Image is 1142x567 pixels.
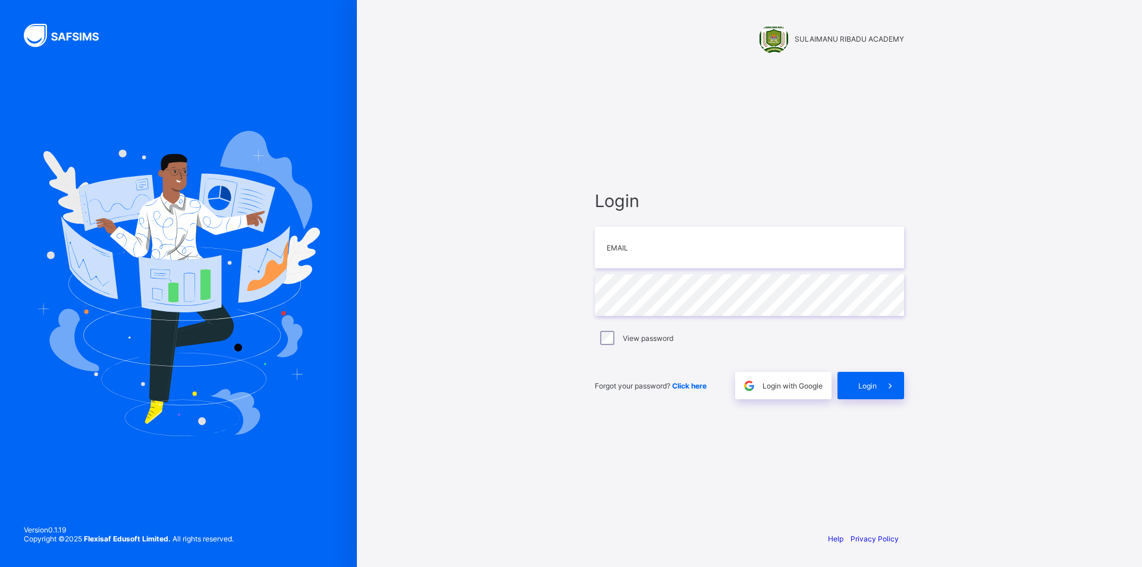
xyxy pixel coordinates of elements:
span: Forgot your password? [595,381,707,390]
span: SULAIMANU RIBADU ACADEMY [795,35,904,43]
a: Help [828,534,843,543]
img: google.396cfc9801f0270233282035f929180a.svg [742,379,756,393]
span: Login [858,381,877,390]
strong: Flexisaf Edusoft Limited. [84,534,171,543]
a: Click here [672,381,707,390]
span: Copyright © 2025 All rights reserved. [24,534,234,543]
a: Privacy Policy [851,534,899,543]
span: Login with Google [763,381,823,390]
span: Login [595,190,904,211]
span: Version 0.1.19 [24,525,234,534]
img: Hero Image [37,131,320,436]
img: SAFSIMS Logo [24,24,113,47]
label: View password [623,334,673,343]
